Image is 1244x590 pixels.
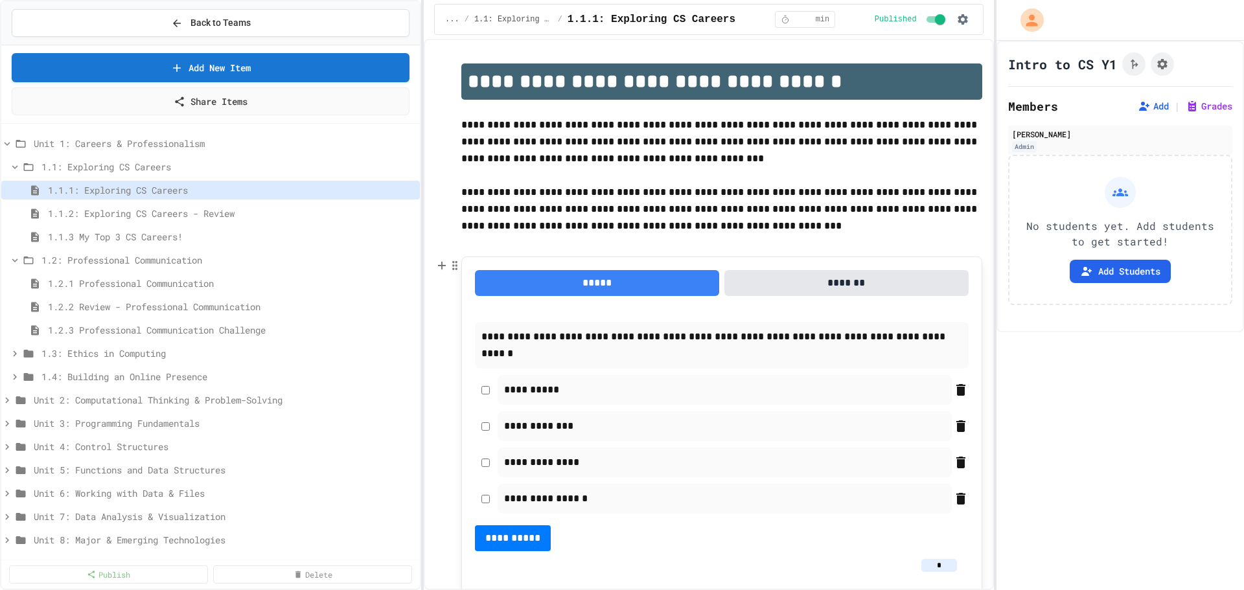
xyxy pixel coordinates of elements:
span: 1.2: Professional Communication [41,253,415,267]
span: / [465,14,469,25]
span: 1.1: Exploring CS Careers [41,160,415,174]
a: Share Items [12,87,409,115]
span: 1.2.1 Professional Communication [48,277,415,290]
span: 1.2.3 Professional Communication Challenge [48,323,415,337]
span: 1.1.2: Exploring CS Careers - Review [48,207,415,220]
span: 1.3: Ethics in Computing [41,346,415,360]
a: Delete [213,565,412,584]
button: Click to see fork details [1122,52,1146,76]
span: Back to Teams [190,16,251,30]
button: Grades [1186,100,1232,113]
span: 1.2.2 Review - Professional Communication [48,300,415,313]
p: No students yet. Add students to get started! [1020,218,1221,249]
h2: Members [1008,97,1058,115]
span: | [1174,98,1181,114]
a: Publish [9,565,208,584]
span: Unit 5: Functions and Data Structures [34,463,415,477]
span: 1.1.3 My Top 3 CS Careers! [48,230,415,244]
span: Published [875,14,917,25]
span: Unit 7: Data Analysis & Visualization [34,510,415,523]
span: Unit 3: Programming Fundamentals [34,416,415,430]
div: My Account [1007,5,1047,35]
div: Admin [1012,141,1037,152]
iframe: chat widget [1190,538,1231,577]
h1: Intro to CS Y1 [1008,55,1117,73]
span: 1.4: Building an Online Presence [41,370,415,383]
span: 1.1.1: Exploring CS Careers [568,12,735,27]
span: Unit 6: Working with Data & Files [34,486,415,500]
span: 1.1.1: Exploring CS Careers [48,183,415,197]
button: Add Students [1070,260,1171,283]
span: Unit 4: Control Structures [34,440,415,453]
span: / [558,14,562,25]
span: ... [445,14,459,25]
span: min [816,14,830,25]
a: Add New Item [12,53,409,82]
button: Back to Teams [12,9,409,37]
button: Assignment Settings [1151,52,1174,76]
iframe: chat widget [1136,482,1231,537]
button: Add [1138,100,1169,113]
div: [PERSON_NAME] [1012,128,1228,140]
span: Unit 1: Careers & Professionalism [34,137,415,150]
span: Unit 8: Major & Emerging Technologies [34,533,415,547]
span: 1.1: Exploring CS Careers [474,14,553,25]
span: Unit 2: Computational Thinking & Problem-Solving [34,393,415,407]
